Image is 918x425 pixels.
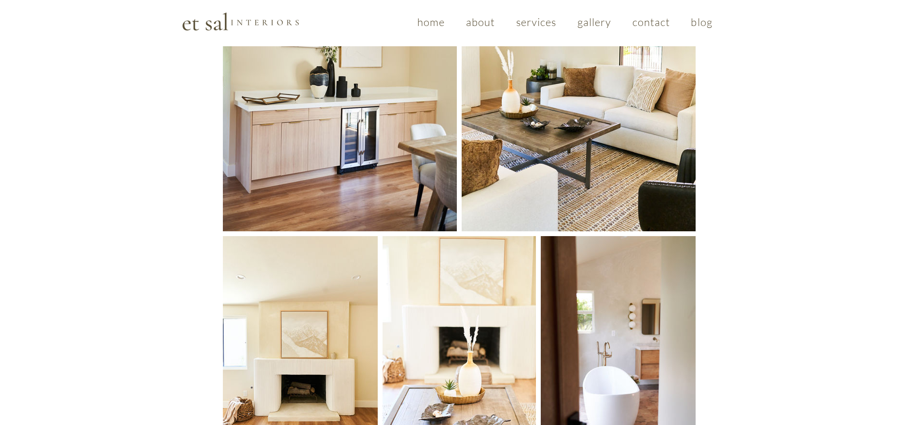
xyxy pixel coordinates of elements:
span: blog [691,15,712,28]
span: contact [632,15,671,28]
a: home [409,11,453,33]
a: about [457,11,504,33]
span: services [516,15,557,28]
a: gallery [569,11,620,33]
span: about [466,15,495,28]
span: gallery [577,15,612,28]
a: services [507,11,565,33]
a: contact [624,11,679,33]
img: Et Sal Logo [181,12,300,31]
nav: Site [409,11,721,33]
span: home [417,15,445,28]
a: blog [683,11,721,33]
